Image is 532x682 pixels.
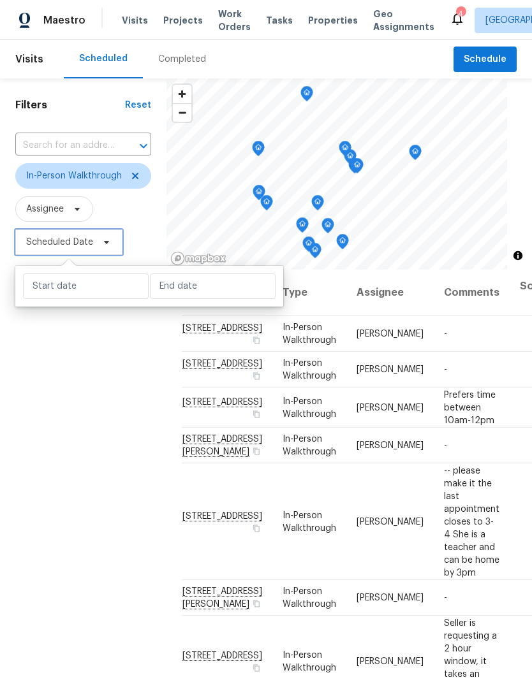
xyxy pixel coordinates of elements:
button: Toggle attribution [510,248,526,263]
button: Zoom in [173,85,191,103]
span: Geo Assignments [373,8,434,33]
span: In-Person Walkthrough [283,359,336,381]
span: - [444,365,447,374]
span: - [444,330,447,338]
span: [PERSON_NAME] [357,593,424,602]
button: Copy Address [251,370,262,382]
button: Copy Address [251,522,262,533]
button: Zoom out [173,103,191,122]
span: Maestro [43,14,85,27]
th: Type [272,270,346,316]
span: [PERSON_NAME] [357,517,424,526]
button: Schedule [454,47,517,73]
div: Map marker [296,217,309,237]
span: -- please make it the last appointment closes to 3-4 She is a teacher and can be home by 3pm [444,466,499,577]
div: Map marker [300,86,313,106]
span: [PERSON_NAME] [357,403,424,412]
button: Copy Address [251,335,262,346]
div: Map marker [253,185,265,205]
span: Assignee [26,203,64,215]
a: Mapbox homepage [170,251,226,266]
span: Toggle attribution [514,249,522,263]
button: Copy Address [251,446,262,457]
input: Start date [23,273,149,299]
th: Assignee [346,270,434,316]
span: In-Person Walkthrough [283,650,336,672]
span: Projects [163,14,203,27]
div: Map marker [409,145,422,164]
span: In-Person Walkthrough [283,511,336,532]
span: Schedule [464,52,506,68]
div: Map marker [351,158,364,178]
button: Copy Address [251,408,262,419]
th: Comments [434,270,510,316]
div: Reset [125,99,151,112]
input: Search for an address... [15,136,115,156]
div: Map marker [302,236,315,256]
span: In-Person Walkthrough [283,435,336,456]
span: Properties [308,14,358,27]
span: [PERSON_NAME] [357,365,424,374]
button: Copy Address [251,598,262,609]
span: In-Person Walkthrough [283,587,336,609]
span: In-Person Walkthrough [283,323,336,345]
div: Map marker [339,141,351,161]
span: Prefers time between 10am-12pm [444,390,496,424]
span: [PERSON_NAME] [357,330,424,338]
div: Map marker [336,234,349,254]
div: Map marker [252,141,265,161]
span: Visits [15,45,43,73]
div: Map marker [321,218,334,238]
span: Visits [122,14,148,27]
span: In-Person Walkthrough [283,396,336,418]
span: [PERSON_NAME] [357,657,424,665]
button: Open [135,137,152,155]
span: In-Person Walkthrough [26,170,122,182]
canvas: Map [166,78,507,270]
div: Map marker [311,195,324,215]
span: Scheduled Date [26,236,93,249]
span: Tasks [266,16,293,25]
span: - [444,593,447,602]
span: [PERSON_NAME] [357,441,424,450]
div: Completed [158,53,206,66]
div: 4 [456,8,465,20]
h1: Filters [15,99,125,112]
div: Scheduled [79,52,128,65]
div: Map marker [260,195,273,215]
button: Copy Address [251,662,262,673]
span: Work Orders [218,8,251,33]
span: - [444,441,447,450]
span: Zoom out [173,104,191,122]
div: Map marker [309,243,321,263]
input: End date [150,273,276,299]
